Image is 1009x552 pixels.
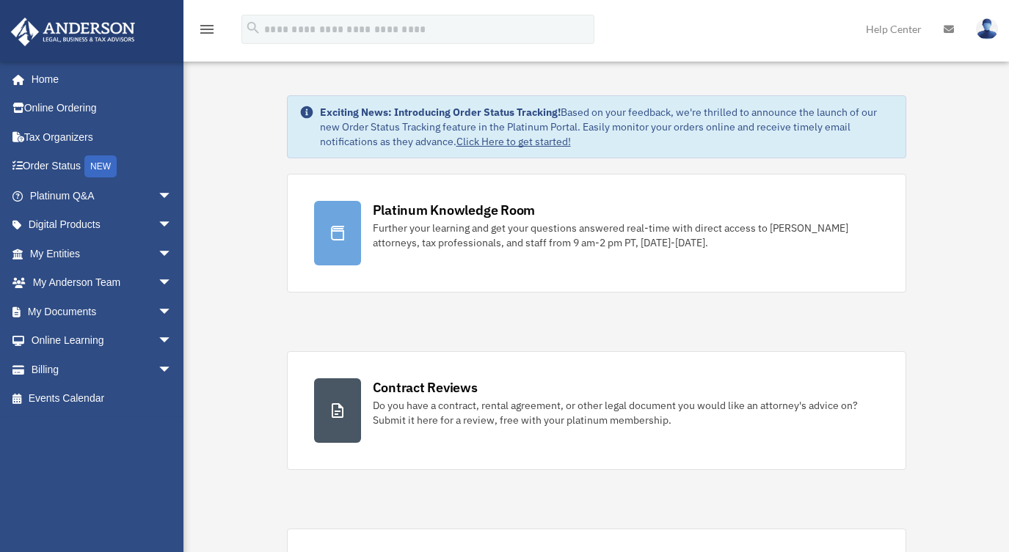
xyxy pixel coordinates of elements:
a: Contract Reviews Do you have a contract, rental agreement, or other legal document you would like... [287,351,906,470]
span: arrow_drop_down [158,297,187,327]
a: Events Calendar [10,384,194,413]
span: arrow_drop_down [158,355,187,385]
div: Platinum Knowledge Room [373,201,536,219]
span: arrow_drop_down [158,181,187,211]
a: Platinum Q&Aarrow_drop_down [10,181,194,210]
span: arrow_drop_down [158,239,187,269]
i: menu [198,21,216,38]
span: arrow_drop_down [158,268,187,298]
a: My Anderson Teamarrow_drop_down [10,268,194,298]
a: My Documentsarrow_drop_down [10,297,194,326]
img: User Pic [976,18,998,40]
strong: Exciting News: Introducing Order Status Tracking! [320,106,561,119]
a: menu [198,26,216,38]
img: Anderson Advisors Platinum Portal [7,18,139,46]
a: Platinum Knowledge Room Further your learning and get your questions answered real-time with dire... [287,174,906,292]
a: Order StatusNEW [10,152,194,182]
a: Home [10,65,187,94]
div: Further your learning and get your questions answered real-time with direct access to [PERSON_NAM... [373,221,879,250]
i: search [245,20,261,36]
a: Billingarrow_drop_down [10,355,194,384]
span: arrow_drop_down [158,210,187,240]
a: My Entitiesarrow_drop_down [10,239,194,268]
div: Based on your feedback, we're thrilled to announce the launch of our new Order Status Tracking fe... [320,105,894,149]
span: arrow_drop_down [158,326,187,356]
a: Tax Organizers [10,122,194,152]
a: Online Ordering [10,94,194,123]
a: Digital Productsarrow_drop_down [10,210,194,240]
a: Online Learningarrow_drop_down [10,326,194,356]
div: Contract Reviews [373,378,478,397]
a: Click Here to get started! [456,135,571,148]
div: NEW [84,155,117,177]
div: Do you have a contract, rental agreement, or other legal document you would like an attorney's ad... [373,398,879,427]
